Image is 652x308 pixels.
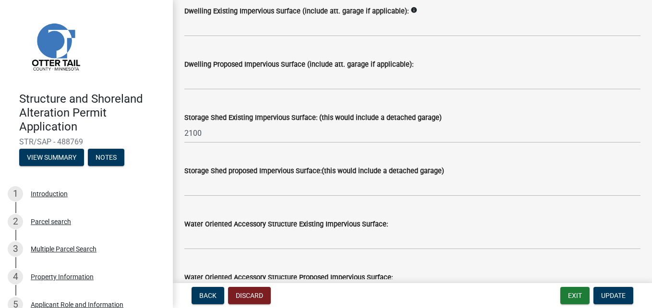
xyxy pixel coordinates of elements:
div: 1 [8,186,23,201]
div: 3 [8,241,23,257]
div: Property Information [31,273,94,280]
button: Exit [560,287,590,304]
img: Otter Tail County, Minnesota [19,10,91,82]
i: info [411,7,417,13]
button: Back [192,287,224,304]
wm-modal-confirm: Notes [88,154,124,162]
button: Update [593,287,633,304]
label: Water Oriented Accessory Structure Existing Impervious Surface: [184,221,388,228]
label: Storage Shed Existing Impervious Surface: (this would include a detached garage) [184,115,442,121]
wm-modal-confirm: Summary [19,154,84,162]
div: Introduction [31,190,68,197]
div: Applicant Role and Information [31,301,123,308]
button: View Summary [19,149,84,166]
div: Parcel search [31,218,71,225]
span: STR/SAP - 488769 [19,137,154,146]
label: Dwelling Proposed Impervious Surface (include att. garage if applicable): [184,61,413,68]
label: Water Oriented Accessory Structure Proposed Impervious Surface: [184,274,393,281]
label: Storage Shed proposed Impervious Surface:(this would include a detached garage) [184,168,444,175]
h4: Structure and Shoreland Alteration Permit Application [19,92,165,133]
span: Update [601,292,626,299]
label: Dwelling Existing Impervious Surface (include att. garage if applicable): [184,8,409,15]
button: Notes [88,149,124,166]
div: 2 [8,214,23,229]
button: Discard [228,287,271,304]
div: Multiple Parcel Search [31,246,97,252]
span: Back [199,292,217,299]
div: 4 [8,269,23,284]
